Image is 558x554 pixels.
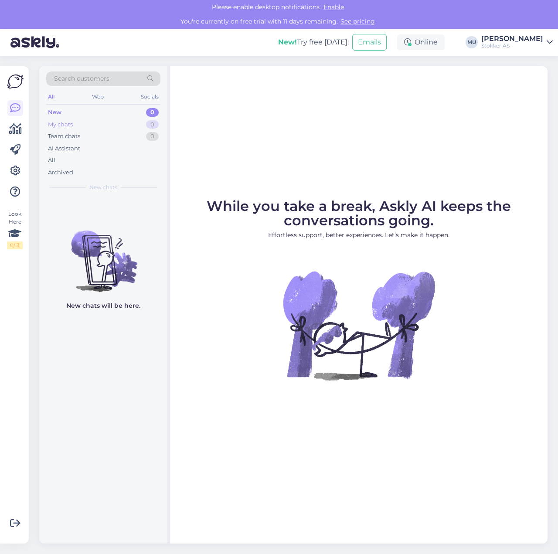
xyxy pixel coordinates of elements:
[39,215,167,293] img: No chats
[146,120,159,129] div: 0
[46,91,56,102] div: All
[352,34,387,51] button: Emails
[48,120,73,129] div: My chats
[7,241,23,249] div: 0 / 3
[139,91,160,102] div: Socials
[278,38,297,46] b: New!
[48,156,55,165] div: All
[7,73,24,90] img: Askly Logo
[397,34,445,50] div: Online
[66,301,140,310] p: New chats will be here.
[7,210,23,249] div: Look Here
[278,37,349,48] div: Try free [DATE]:
[207,197,511,229] span: While you take a break, Askly AI keeps the conversations going.
[466,36,478,48] div: MU
[178,231,540,240] p: Effortless support, better experiences. Let’s make it happen.
[54,74,109,83] span: Search customers
[48,168,73,177] div: Archived
[481,35,553,49] a: [PERSON_NAME]Stokker AS
[321,3,347,11] span: Enable
[280,247,437,404] img: No Chat active
[48,132,80,141] div: Team chats
[146,132,159,141] div: 0
[338,17,378,25] a: See pricing
[48,144,80,153] div: AI Assistant
[481,42,543,49] div: Stokker AS
[89,184,117,191] span: New chats
[481,35,543,42] div: [PERSON_NAME]
[146,108,159,117] div: 0
[48,108,61,117] div: New
[90,91,105,102] div: Web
